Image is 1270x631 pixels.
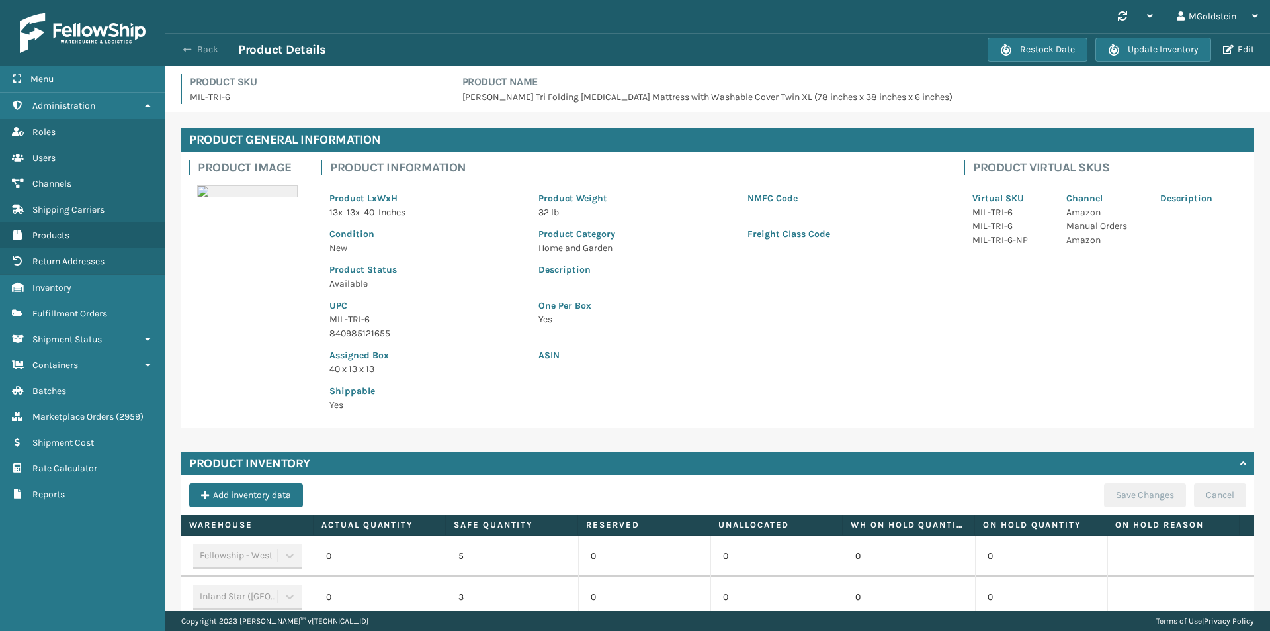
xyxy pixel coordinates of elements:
[710,577,843,618] td: 0
[32,334,102,345] span: Shipment Status
[1156,611,1254,631] div: |
[177,44,238,56] button: Back
[189,519,305,531] label: Warehouse
[1115,519,1231,531] label: On Hold Reason
[378,207,405,218] span: Inches
[1204,616,1254,626] a: Privacy Policy
[538,313,941,326] p: Yes
[1160,191,1238,205] p: Description
[190,90,438,104] p: MIL-TRI-6
[198,160,306,175] h4: Product Image
[329,277,523,291] p: Available
[446,536,578,577] td: 5
[538,227,732,241] p: Product Category
[32,204,105,215] span: Shipping Carriers
[329,241,523,255] p: New
[538,263,941,277] p: Description
[972,205,1050,219] p: MIL-TRI-6
[329,398,523,412] p: Yes
[1104,483,1186,507] button: Save Changes
[329,313,523,326] p: MIL-TRI-6
[329,263,523,277] p: Product Status
[972,219,1050,233] p: MIL-TRI-6
[32,308,107,319] span: Fulfillment Orders
[32,463,97,474] span: Rate Calculator
[462,74,1255,90] h4: Product Name
[538,207,559,218] span: 32 lb
[32,126,56,138] span: Roles
[843,536,975,577] td: 0
[462,90,1255,104] p: [PERSON_NAME] Tri Folding [MEDICAL_DATA] Mattress with Washable Cover Twin XL (78 inches x 38 inc...
[238,42,326,58] h3: Product Details
[538,299,941,313] p: One Per Box
[347,207,360,218] span: 13 x
[364,207,374,218] span: 40
[1066,233,1144,247] p: Amazon
[32,152,56,164] span: Users
[20,13,146,53] img: logo
[1095,38,1211,62] button: Update Inventory
[586,519,702,531] label: Reserved
[972,233,1050,247] p: MIL-TRI-6-NP
[30,73,54,85] span: Menu
[972,191,1050,205] p: Virtual SKU
[314,536,446,577] td: 0
[718,519,834,531] label: Unallocated
[538,241,732,255] p: Home and Garden
[329,207,343,218] span: 13 x
[975,577,1107,618] td: 0
[314,577,446,618] td: 0
[1066,205,1144,219] p: Amazon
[330,160,949,175] h4: Product Information
[32,178,71,189] span: Channels
[321,519,437,531] label: Actual Quantity
[973,160,1246,175] h4: Product Virtual SKUs
[983,519,1099,531] label: On Hold Quantity
[189,483,303,507] button: Add inventory data
[181,128,1254,152] h4: Product General Information
[116,411,144,422] span: ( 2959 )
[454,519,570,531] label: Safe Quantity
[32,230,69,241] span: Products
[32,385,66,397] span: Batches
[843,577,975,618] td: 0
[538,348,941,362] p: ASIN
[329,299,523,313] p: UPC
[1066,219,1144,233] p: Manual Orders
[1219,44,1258,56] button: Edit
[329,326,523,340] p: 840985121655
[538,191,732,205] p: Product Weight
[197,185,298,197] img: 51104088640_40f294f443_o-scaled-700x700.jpg
[591,550,698,563] p: 0
[32,489,65,500] span: Reports
[851,519,966,531] label: WH On hold quantity
[710,536,843,577] td: 0
[32,360,78,371] span: Containers
[32,411,114,422] span: Marketplace Orders
[988,38,1087,62] button: Restock Date
[975,536,1107,577] td: 0
[329,384,523,398] p: Shippable
[329,348,523,362] p: Assigned Box
[181,611,368,631] p: Copyright 2023 [PERSON_NAME]™ v [TECHNICAL_ID]
[747,227,941,241] p: Freight Class Code
[189,456,310,471] h4: Product Inventory
[329,227,523,241] p: Condition
[1156,616,1202,626] a: Terms of Use
[32,282,71,293] span: Inventory
[1194,483,1246,507] button: Cancel
[747,191,941,205] p: NMFC Code
[591,591,698,604] p: 0
[32,100,95,111] span: Administration
[32,256,105,267] span: Return Addresses
[32,437,94,448] span: Shipment Cost
[329,362,523,376] p: 40 x 13 x 13
[446,577,578,618] td: 3
[1066,191,1144,205] p: Channel
[190,74,438,90] h4: Product SKU
[329,191,523,205] p: Product LxWxH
